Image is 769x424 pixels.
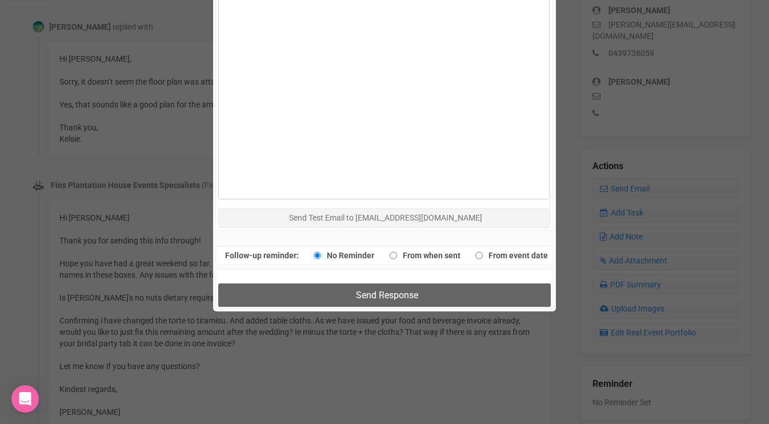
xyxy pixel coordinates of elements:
[225,247,299,263] label: Follow-up reminder:
[384,247,460,263] label: From when sent
[11,385,39,413] div: Open Intercom Messenger
[356,290,418,301] span: Send Response
[470,247,548,263] label: From event date
[308,247,374,263] label: No Reminder
[289,213,482,222] span: Send Test Email to [EMAIL_ADDRESS][DOMAIN_NAME]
